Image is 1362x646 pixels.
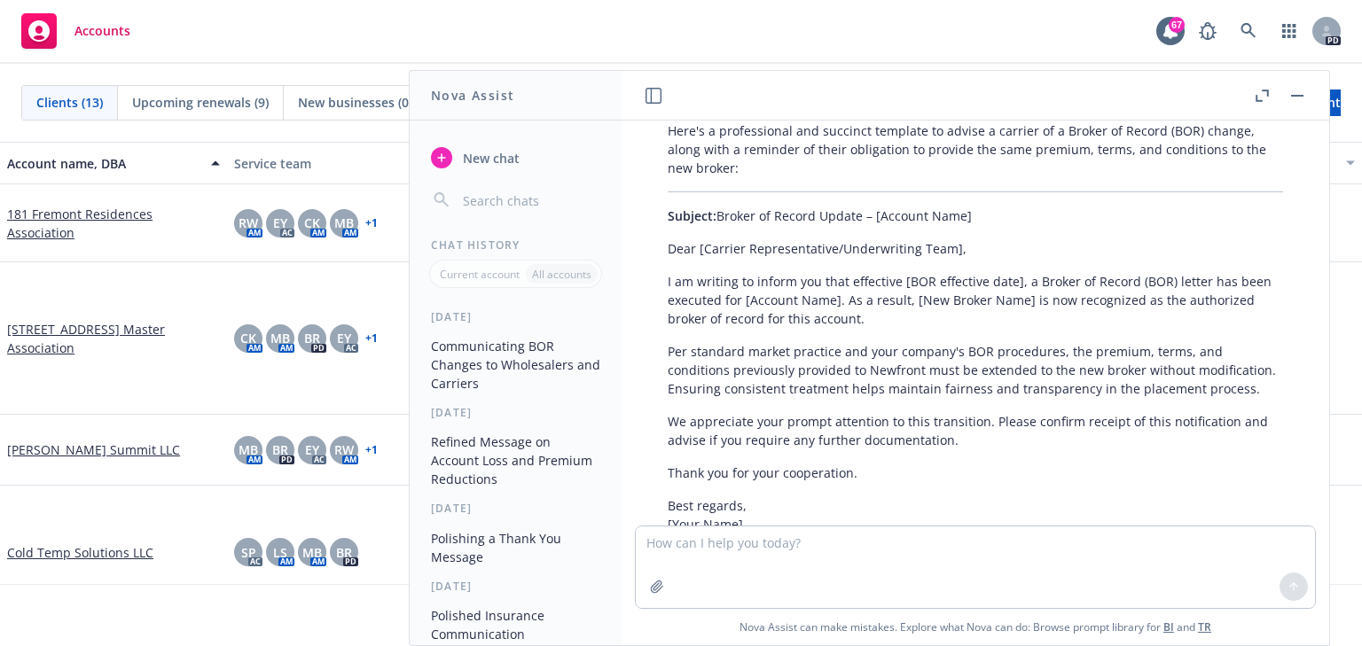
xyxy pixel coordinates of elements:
span: New businesses (0) [298,93,412,112]
span: Accounts [74,24,130,38]
span: SP [241,543,256,562]
span: Clients (13) [36,93,103,112]
p: We appreciate your prompt attention to this transition. Please confirm receipt of this notificati... [668,412,1283,449]
div: 67 [1169,17,1185,33]
p: Here's a professional and succinct template to advise a carrier of a Broker of Record (BOR) chang... [668,121,1283,177]
span: RW [334,440,354,459]
p: I am writing to inform you that effective [BOR effective date], a Broker of Record (BOR) letter h... [668,272,1283,328]
span: Subject: [668,207,716,224]
p: All accounts [532,267,591,282]
div: [DATE] [410,579,622,594]
p: Best regards, [Your Name] [Your Title] Newfront [668,496,1283,571]
p: Current account [440,267,520,282]
span: BR [336,543,352,562]
span: MB [334,214,354,232]
a: TR [1198,619,1211,634]
a: + 1 [365,333,378,344]
a: + 1 [365,218,378,229]
div: Chat History [410,237,622,253]
span: CK [240,329,256,347]
a: + 1 [365,445,378,455]
h1: Nova Assist [431,86,514,105]
div: Account name, DBA [7,154,200,173]
a: BI [1163,619,1174,634]
span: MB [239,440,258,459]
span: New chat [459,149,520,167]
span: Upcoming renewals (9) [132,93,269,112]
a: Switch app [1272,13,1307,49]
a: [PERSON_NAME] Summit LLC [7,440,180,459]
span: EY [273,214,287,232]
button: New chat [424,142,607,174]
span: EY [337,329,351,347]
span: MB [270,329,290,347]
a: [STREET_ADDRESS] Master Association [7,320,220,357]
p: Dear [Carrier Representative/Underwriting Team], [668,239,1283,258]
button: Service team [227,142,454,184]
button: Communicating BOR Changes to Wholesalers and Carriers [424,331,607,398]
span: LS [273,543,287,562]
span: Nova Assist can make mistakes. Explore what Nova can do: Browse prompt library for and [629,609,1322,645]
a: Cold Temp Solutions LLC [7,543,153,562]
a: Accounts [14,6,137,56]
span: MB [302,543,322,562]
button: Refined Message on Account Loss and Premium Reductions [424,427,607,494]
a: Search [1231,13,1266,49]
div: [DATE] [410,309,622,324]
div: [DATE] [410,501,622,516]
div: [DATE] [410,405,622,420]
span: RW [239,214,258,232]
button: Polishing a Thank You Message [424,524,607,572]
div: Service team [234,154,447,173]
span: CK [304,214,320,232]
p: Broker of Record Update – [Account Name] [668,206,1283,225]
span: BR [304,329,320,347]
input: Search chats [459,188,600,213]
p: Thank you for your cooperation. [668,463,1283,482]
span: EY [305,440,319,459]
span: BR [272,440,288,459]
a: 181 Fremont Residences Association [7,205,220,242]
p: Per standard market practice and your company's BOR procedures, the premium, terms, and condition... [668,342,1283,398]
a: Report a Bug [1190,13,1225,49]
